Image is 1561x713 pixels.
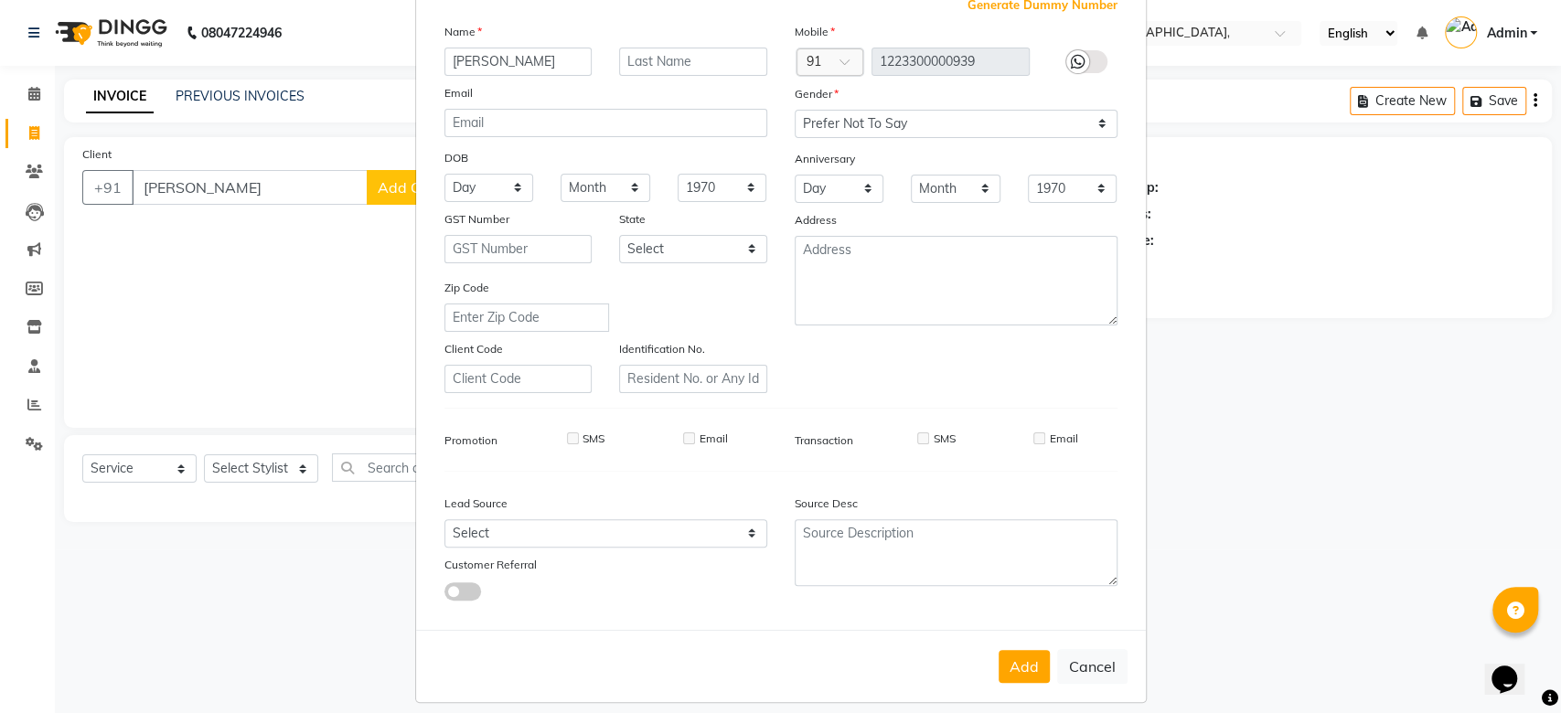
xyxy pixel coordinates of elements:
[444,365,593,393] input: Client Code
[444,280,489,296] label: Zip Code
[619,365,767,393] input: Resident No. or Any Id
[795,151,855,167] label: Anniversary
[795,24,835,40] label: Mobile
[444,24,482,40] label: Name
[444,109,767,137] input: Email
[999,650,1050,683] button: Add
[619,341,705,357] label: Identification No.
[444,235,593,263] input: GST Number
[444,303,609,332] input: Enter Zip Code
[444,432,497,449] label: Promotion
[444,341,503,357] label: Client Code
[795,495,858,512] label: Source Desc
[699,431,727,447] label: Email
[1049,431,1077,447] label: Email
[444,85,473,101] label: Email
[871,48,1030,76] input: Mobile
[619,48,767,76] input: Last Name
[444,495,508,512] label: Lead Source
[795,86,839,102] label: Gender
[444,211,509,228] label: GST Number
[1057,649,1128,684] button: Cancel
[619,211,646,228] label: State
[444,150,468,166] label: DOB
[583,431,604,447] label: SMS
[933,431,955,447] label: SMS
[795,432,853,449] label: Transaction
[1484,640,1543,695] iframe: chat widget
[795,212,837,229] label: Address
[444,557,537,573] label: Customer Referral
[444,48,593,76] input: First Name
